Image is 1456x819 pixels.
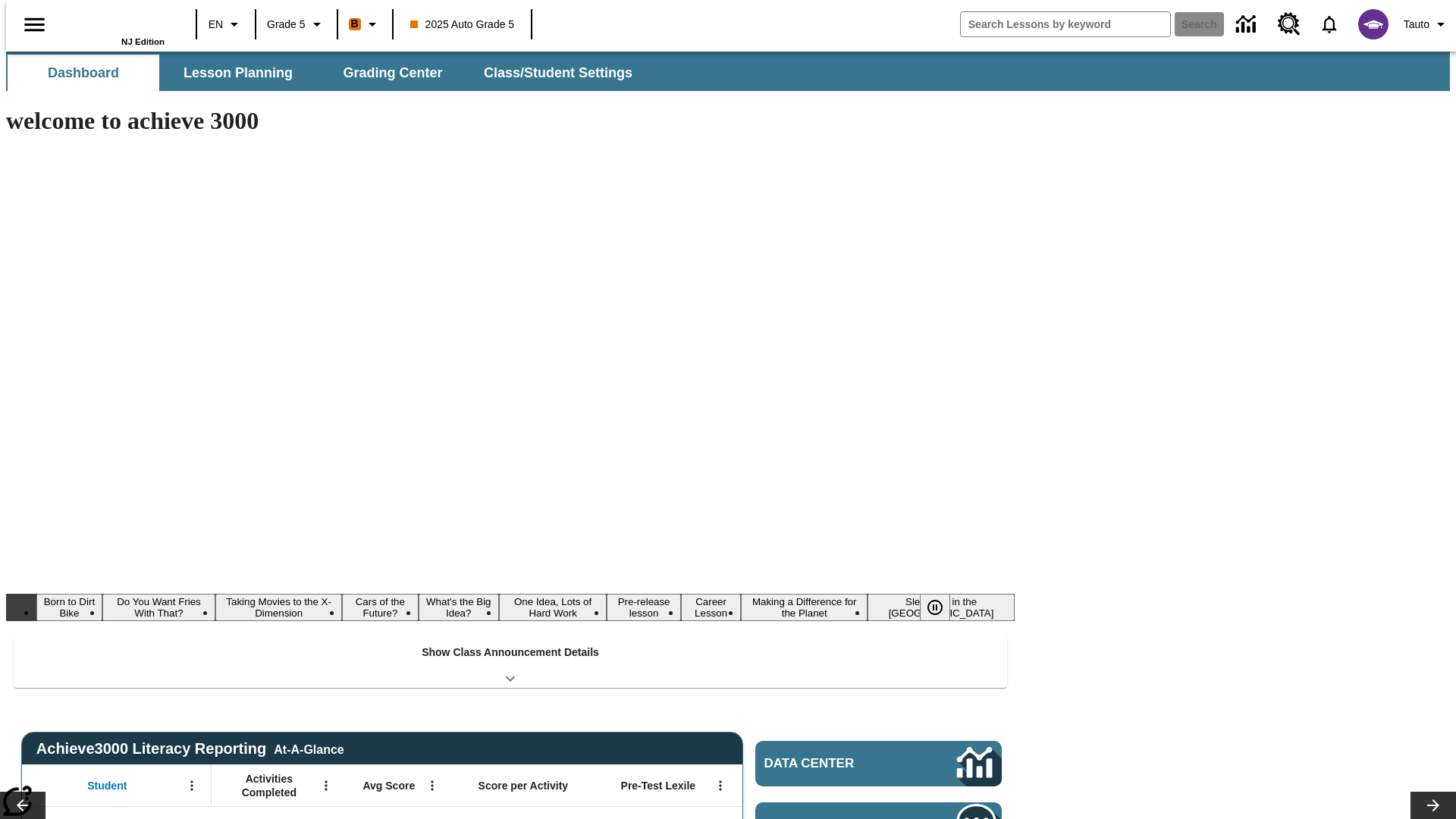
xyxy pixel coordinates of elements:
button: Open Menu [421,774,444,797]
div: Pause [920,594,965,621]
div: SubNavbar [6,55,646,91]
span: Student [87,779,127,792]
a: Home [66,7,165,37]
a: Notifications [1310,5,1349,44]
span: Avg Score [362,779,415,792]
span: B [351,14,359,33]
span: Score per Activity [479,779,569,792]
input: search field [961,12,1170,36]
button: Slide 3 Taking Movies to the X-Dimension [215,594,342,621]
span: Activities Completed [219,772,319,799]
p: Show Class Announcement Details [422,645,599,661]
button: Slide 10 Sleepless in the Animal Kingdom [868,594,1015,621]
div: SubNavbar [6,52,1450,91]
div: Home [66,5,165,46]
h1: welcome to achieve 3000 [6,107,1015,135]
button: Slide 4 Cars of the Future? [342,594,418,621]
button: Slide 6 One Idea, Lots of Hard Work [499,594,607,621]
button: Boost Class color is orange. Change class color [343,11,388,38]
button: Lesson Planning [162,55,314,91]
button: Slide 2 Do You Want Fries With That? [102,594,215,621]
span: EN [209,17,223,33]
button: Select a new avatar [1349,5,1398,44]
img: avatar image [1358,9,1389,39]
button: Slide 1 Born to Dirt Bike [36,594,102,621]
a: Data Center [1227,4,1269,45]
button: Profile/Settings [1398,11,1456,38]
button: Slide 7 Pre-release lesson [607,594,681,621]
button: Grading Center [317,55,469,91]
button: Open side menu [12,2,57,47]
span: Grade 5 [267,17,306,33]
span: Pre-Test Lexile [621,779,696,792]
span: Data Center [764,756,906,771]
button: Slide 9 Making a Difference for the Planet [741,594,868,621]
div: Show Class Announcement Details [14,635,1007,688]
button: Slide 5 What's the Big Idea? [419,594,499,621]
span: NJ Edition [121,37,165,46]
button: Open Menu [709,774,732,797]
button: Pause [920,594,950,621]
span: 2025 Auto Grade 5 [410,17,515,33]
button: Slide 8 Career Lesson [681,594,741,621]
a: Resource Center, Will open in new tab [1269,4,1310,45]
a: Data Center [755,741,1002,786]
div: At-A-Glance [274,740,344,757]
button: Open Menu [180,774,203,797]
button: Language: EN, Select a language [202,11,250,38]
button: Class/Student Settings [472,55,645,91]
button: Dashboard [8,55,159,91]
button: Open Menu [315,774,337,797]
button: Lesson carousel, Next [1410,792,1456,819]
span: Achieve3000 Literacy Reporting [36,740,344,758]
button: Grade: Grade 5, Select a grade [261,11,332,38]
span: Tauto [1404,17,1429,33]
